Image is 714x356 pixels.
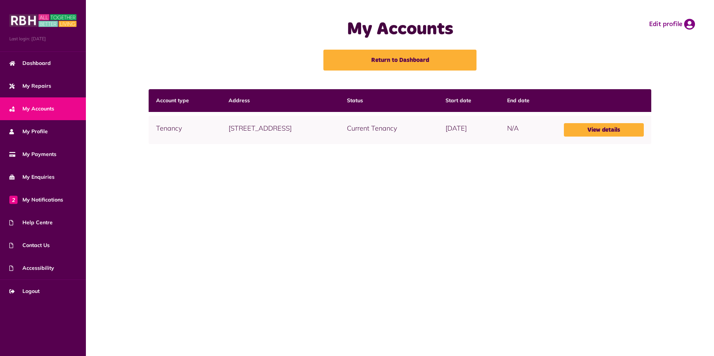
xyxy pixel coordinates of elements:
[149,89,221,112] th: Account type
[9,150,56,158] span: My Payments
[500,116,556,144] td: N/A
[9,241,50,249] span: Contact Us
[564,123,644,137] a: View details
[9,128,48,135] span: My Profile
[9,287,40,295] span: Logout
[9,173,55,181] span: My Enquiries
[149,116,221,144] td: Tenancy
[221,116,339,144] td: [STREET_ADDRESS]
[221,89,339,112] th: Address
[339,89,438,112] th: Status
[339,116,438,144] td: Current Tenancy
[438,89,500,112] th: Start date
[9,35,77,42] span: Last login: [DATE]
[9,59,51,67] span: Dashboard
[9,13,77,28] img: MyRBH
[649,19,695,30] a: Edit profile
[9,219,53,227] span: Help Centre
[9,82,51,90] span: My Repairs
[500,89,556,112] th: End date
[9,105,54,113] span: My Accounts
[9,196,18,204] span: 2
[323,50,476,71] a: Return to Dashboard
[9,264,54,272] span: Accessibility
[251,19,549,40] h1: My Accounts
[438,116,500,144] td: [DATE]
[9,196,63,204] span: My Notifications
